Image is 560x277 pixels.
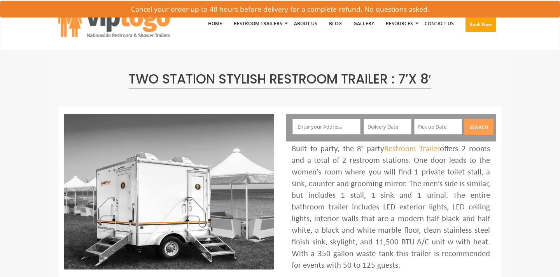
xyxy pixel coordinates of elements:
img: A mini restroom trailer with two separate stations and separate doors for males and females [64,114,274,270]
input: Delivery Date [364,119,411,134]
a: About Us [288,3,323,44]
a: Resources [380,3,419,44]
div: Built to party, the 8’ party offers 2 rooms and a total of 2 restroom stations. One door leads to... [292,143,490,272]
button: Search [464,119,493,135]
a: Book Now [460,3,502,49]
img: VIPTOGO [58,5,170,37]
a: Contact Us [419,3,460,44]
a: Gallery [348,3,380,44]
a: Restroom Trailer [384,145,440,153]
a: Restroom Trailers [228,3,288,44]
input: Pick up Date [414,119,462,134]
span: Two Station Stylish Restroom Trailer : 7’x 8′ [129,70,431,89]
input: Enter your Address [292,119,361,134]
a: Blog [323,3,348,44]
a: Home [202,3,228,44]
button: Book Now [465,17,496,32]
